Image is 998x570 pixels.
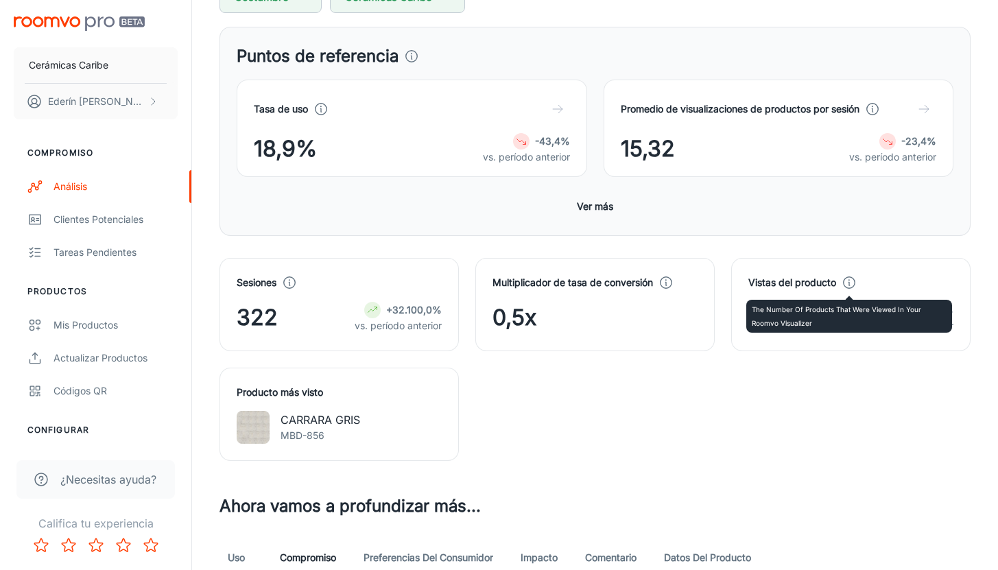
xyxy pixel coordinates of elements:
[621,103,859,115] font: Promedio de visualizaciones de productos por sesión
[38,516,154,530] font: Califica tu experiencia
[237,411,270,444] img: CARRARA GRIS
[237,46,399,66] font: Puntos de referencia
[492,304,536,331] font: 0,5x
[621,135,675,162] font: 15,32
[664,551,751,563] font: Datos del producto
[585,551,637,563] font: Comentario
[577,200,613,212] font: Ver más
[14,84,178,119] button: Ederín [PERSON_NAME]
[110,532,137,559] button: Califica 4 estrellas
[492,276,653,288] font: Multiplicador de tasa de conversión
[237,386,323,398] font: Producto más visto
[748,276,836,288] font: Vistas del producto
[254,103,308,115] font: Tasa de uso
[82,532,110,559] button: Calificar 3 estrellas
[364,551,493,563] font: Preferencias del consumidor
[54,180,87,192] font: Análisis
[237,304,278,331] font: 322
[281,429,324,441] font: MBD-856
[521,551,558,563] font: Impacto
[79,95,158,107] font: [PERSON_NAME]
[48,95,76,107] font: Ederín
[901,135,936,147] font: -23,4%
[54,319,118,331] font: Mis productos
[54,246,136,258] font: Tareas pendientes
[27,425,89,435] font: Configurar
[228,551,245,563] font: Uso
[219,496,481,516] font: Ahora vamos a profundizar más...
[54,213,143,225] font: Clientes potenciales
[280,551,336,563] font: Compromiso
[237,276,276,288] font: Sesiones
[54,352,147,364] font: Actualizar productos
[281,413,360,427] font: CARRARA GRIS
[483,151,570,163] font: vs. período anterior
[27,147,93,158] font: Compromiso
[254,135,317,162] font: 18,9%
[752,302,947,330] p: The number of products that were viewed in your Roomvo visualizer
[55,532,82,559] button: Calificar 2 estrellas
[355,320,442,331] font: vs. período anterior
[29,59,108,71] font: Cerámicas Caribe
[60,473,156,486] font: ¿Necesitas ayuda?
[386,304,442,316] font: +32.100,0%
[54,385,107,396] font: Códigos QR
[27,532,55,559] button: Califica 1 estrella
[849,151,936,163] font: vs. período anterior
[14,16,145,31] img: Roomvo PRO Beta
[571,193,619,219] button: Ver más
[14,47,178,83] button: Cerámicas Caribe
[27,286,87,296] font: Productos
[137,532,165,559] button: Calificar 5 estrellas
[535,135,570,147] font: -43,4%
